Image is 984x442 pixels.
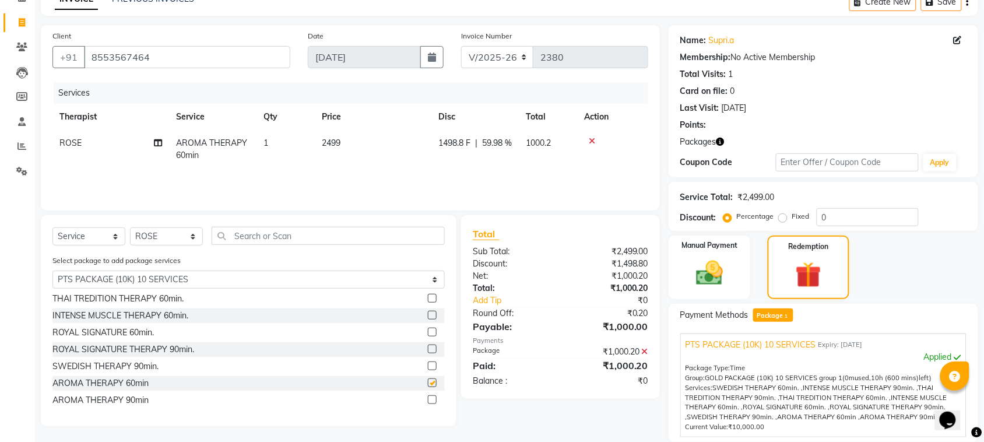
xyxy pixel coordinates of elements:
[464,320,561,334] div: Payable:
[680,191,733,204] div: Service Total:
[680,156,776,169] div: Coupon Code
[84,46,290,68] input: Search by Name/Mobile/Email/Code
[59,138,82,148] span: ROSE
[560,346,657,358] div: ₹1,000.20
[560,258,657,270] div: ₹1,498.80
[482,137,512,149] span: 59.98 %
[680,212,716,224] div: Discount:
[871,374,919,382] span: 10h (600 mins)
[686,364,730,372] span: Package Type:
[730,364,746,372] span: Time
[577,294,657,307] div: ₹0
[687,413,778,421] span: SWEDISH THERAPY 90min. ,
[686,384,713,392] span: Services:
[464,294,577,307] a: Add Tip
[680,119,707,131] div: Points:
[680,85,728,97] div: Card on file:
[729,68,733,80] div: 1
[789,241,829,252] label: Redemption
[464,282,561,294] div: Total:
[560,359,657,373] div: ₹1,000.20
[464,346,561,358] div: Package
[818,340,863,350] span: Expiry: [DATE]
[52,360,159,373] div: SWEDISH THERAPY 90min.
[680,51,967,64] div: No Active Membership
[705,374,843,382] span: GOLD PACKAGE (10K) 10 SERVICES group 1
[729,423,765,431] span: ₹10,000.00
[464,375,561,387] div: Balance :
[473,228,500,240] span: Total
[686,339,816,351] span: PTS PACKAGE (10K) 10 SERVICES
[788,259,830,291] img: _gift.svg
[176,138,247,160] span: AROMA THERAPY 60min
[256,104,315,130] th: Qty
[464,307,561,320] div: Round Off:
[315,104,431,130] th: Price
[680,34,707,47] div: Name:
[923,154,957,171] button: Apply
[680,102,719,114] div: Last Visit:
[52,343,194,356] div: ROYAL SIGNATURE THERAPY 90min.
[52,104,169,130] th: Therapist
[713,384,803,392] span: SWEDISH THERAPY 60min. ,
[743,403,830,411] span: ROYAL SIGNATURE 60min. ,
[686,374,705,382] span: Group:
[680,68,726,80] div: Total Visits:
[438,137,470,149] span: 1498.8 F
[753,308,793,322] span: Package
[52,327,154,339] div: ROYAL SIGNATURE 60min.
[730,85,735,97] div: 0
[52,310,188,322] div: INTENSE MUSCLE THERAPY 60min.
[560,282,657,294] div: ₹1,000.20
[560,270,657,282] div: ₹1,000.20
[778,413,860,421] span: AROMA THERAPY 60min ,
[680,51,731,64] div: Membership:
[464,270,561,282] div: Net:
[519,104,577,130] th: Total
[680,309,748,321] span: Payment Methods
[722,102,747,114] div: [DATE]
[54,82,657,104] div: Services
[308,31,324,41] label: Date
[169,104,256,130] th: Service
[738,191,775,204] div: ₹2,499.00
[560,245,657,258] div: ₹2,499.00
[263,138,268,148] span: 1
[681,240,737,251] label: Manual Payment
[783,313,789,320] span: 1
[473,336,648,346] div: Payments
[577,104,648,130] th: Action
[686,423,729,431] span: Current Value:
[212,227,445,245] input: Search or Scan
[792,211,810,222] label: Fixed
[935,395,972,430] iframe: chat widget
[560,307,657,320] div: ₹0.20
[526,138,551,148] span: 1000.2
[737,211,774,222] label: Percentage
[461,31,512,41] label: Invoice Number
[686,351,961,363] div: Applied
[322,138,340,148] span: 2499
[464,245,561,258] div: Sub Total:
[803,384,918,392] span: INTENSE MUSCLE THERAPY 90min. ,
[779,394,891,402] span: THAI TREDITION THERAPY 60min. ,
[52,394,149,406] div: AROMA THERAPY 90min
[860,413,940,421] span: AROMA THERAPY 90min
[686,384,934,402] span: THAI TREDITION THERAPY 90min. ,
[52,255,181,266] label: Select package to add package services
[52,293,184,305] div: THAI TREDITION THERAPY 60min.
[688,258,732,289] img: _cash.svg
[843,374,855,382] span: (0m
[52,377,149,390] div: AROMA THERAPY 60min
[560,320,657,334] div: ₹1,000.00
[52,31,71,41] label: Client
[776,153,919,171] input: Enter Offer / Coupon Code
[709,34,735,47] a: Supri.a
[431,104,519,130] th: Disc
[475,137,477,149] span: |
[464,258,561,270] div: Discount:
[680,136,716,148] span: Packages
[705,374,932,382] span: used, left)
[560,375,657,387] div: ₹0
[52,46,85,68] button: +91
